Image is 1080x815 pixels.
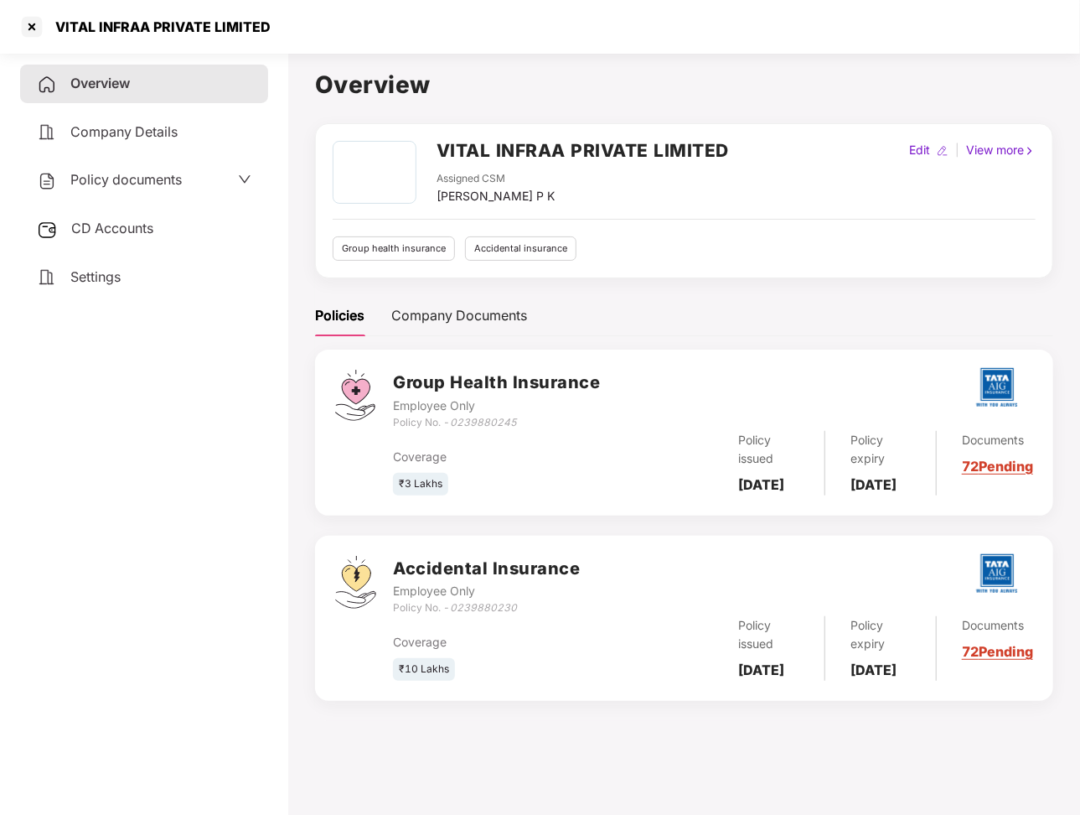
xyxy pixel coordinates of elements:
div: Edit [906,141,933,159]
b: [DATE] [738,662,784,678]
div: Documents [962,431,1033,449]
div: Group health insurance [333,236,455,261]
div: ₹10 Lakhs [393,658,455,681]
span: Overview [70,75,130,91]
img: tatag.png [968,358,1026,417]
img: svg+xml;base64,PHN2ZyB4bWxucz0iaHR0cDovL3d3dy53My5vcmcvMjAwMC9zdmciIHdpZHRoPSIyNCIgaGVpZ2h0PSIyNC... [37,267,57,288]
div: Employee Only [393,397,600,415]
span: Settings [70,268,121,285]
b: [DATE] [850,662,897,678]
div: Policy issued [738,616,799,653]
div: View more [963,141,1039,159]
b: [DATE] [738,476,784,493]
div: VITAL INFRAA PRIVATE LIMITED [45,18,271,35]
div: Policy No. - [393,600,580,616]
h2: VITAL INFRAA PRIVATE LIMITED [437,137,729,164]
img: rightIcon [1024,145,1036,157]
img: svg+xml;base64,PHN2ZyB4bWxucz0iaHR0cDovL3d3dy53My5vcmcvMjAwMC9zdmciIHdpZHRoPSI0OS4zMjEiIGhlaWdodD... [335,556,376,609]
div: Policy expiry [850,616,911,653]
h1: Overview [315,66,1053,103]
div: Coverage [393,448,607,466]
img: svg+xml;base64,PHN2ZyB4bWxucz0iaHR0cDovL3d3dy53My5vcmcvMjAwMC9zdmciIHdpZHRoPSIyNCIgaGVpZ2h0PSIyNC... [37,75,57,95]
img: svg+xml;base64,PHN2ZyB3aWR0aD0iMjUiIGhlaWdodD0iMjQiIHZpZXdCb3g9IjAgMCAyNSAyNCIgZmlsbD0ibm9uZSIgeG... [37,220,58,240]
img: svg+xml;base64,PHN2ZyB4bWxucz0iaHR0cDovL3d3dy53My5vcmcvMjAwMC9zdmciIHdpZHRoPSI0Ny43MTQiIGhlaWdodD... [335,370,375,421]
i: 0239880230 [450,601,517,614]
div: Accidental insurance [465,236,576,261]
img: editIcon [937,145,948,157]
img: svg+xml;base64,PHN2ZyB4bWxucz0iaHR0cDovL3d3dy53My5vcmcvMjAwMC9zdmciIHdpZHRoPSIyNCIgaGVpZ2h0PSIyNC... [37,122,57,143]
a: 72 Pending [962,643,1033,660]
span: down [238,173,251,186]
a: 72 Pending [962,458,1033,475]
div: Employee Only [393,582,580,600]
div: Assigned CSM [437,171,555,187]
h3: Accidental Insurance [393,556,580,582]
span: Policy documents [70,171,182,188]
b: [DATE] [850,476,897,493]
span: CD Accounts [71,220,153,236]
div: Coverage [393,633,607,651]
div: Company Documents [391,305,527,326]
div: Documents [962,616,1033,635]
img: tatag.png [968,544,1026,603]
h3: Group Health Insurance [393,370,600,396]
div: Policies [315,305,364,326]
div: Policy issued [738,431,799,468]
img: svg+xml;base64,PHN2ZyB4bWxucz0iaHR0cDovL3d3dy53My5vcmcvMjAwMC9zdmciIHdpZHRoPSIyNCIgaGVpZ2h0PSIyNC... [37,171,57,191]
i: 0239880245 [450,416,517,428]
div: | [952,141,963,159]
div: ₹3 Lakhs [393,473,448,496]
div: [PERSON_NAME] P K [437,187,555,205]
div: Policy No. - [393,415,600,431]
div: Policy expiry [850,431,911,468]
span: Company Details [70,123,178,140]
